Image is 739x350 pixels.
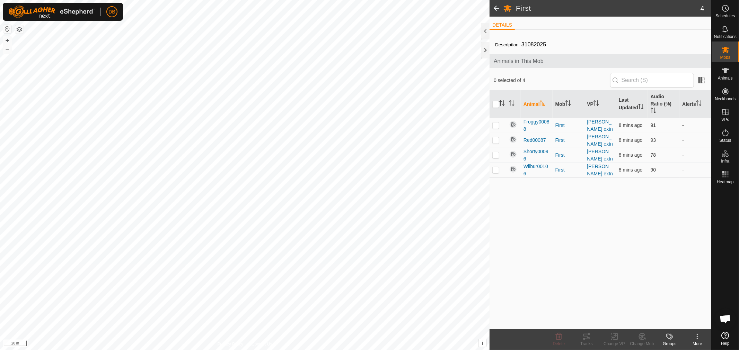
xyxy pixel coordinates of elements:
span: 31082025 [519,39,549,50]
span: Red00087 [524,137,546,144]
p-sorticon: Activate to sort [638,105,644,110]
div: First [555,151,582,159]
span: Heatmap [717,180,734,184]
span: Schedules [715,14,735,18]
p-sorticon: Activate to sort [565,101,571,107]
img: returning off [509,150,517,158]
button: + [3,36,11,45]
span: i [482,340,483,346]
p-sorticon: Activate to sort [499,101,505,107]
a: [PERSON_NAME] extn [587,134,613,147]
button: – [3,45,11,54]
a: Help [712,329,739,348]
span: Wilbur00106 [524,163,550,177]
span: 0 selected of 4 [494,77,610,84]
p-sorticon: Activate to sort [651,109,656,114]
img: returning off [509,165,517,173]
td: - [679,148,711,163]
a: [PERSON_NAME] extn [587,119,613,132]
th: Mob [553,90,584,118]
p-sorticon: Activate to sort [593,101,599,107]
a: Privacy Policy [218,341,244,347]
a: Contact Us [252,341,272,347]
th: VP [584,90,616,118]
div: More [684,341,711,347]
span: Neckbands [715,97,736,101]
span: Help [721,341,730,346]
img: returning off [509,135,517,144]
th: Last Updated [616,90,648,118]
img: returning off [509,120,517,129]
span: Notifications [714,35,737,39]
div: Groups [656,341,684,347]
h2: First [516,4,701,12]
span: 30 Sept 2025, 7:54 am [619,122,642,128]
td: - [679,163,711,177]
span: Infra [721,159,729,163]
div: Change VP [600,341,628,347]
span: 30 Sept 2025, 7:54 am [619,167,642,173]
div: Tracks [573,341,600,347]
a: [PERSON_NAME] extn [587,164,613,176]
label: Description [495,42,519,47]
span: 90 [651,167,656,173]
td: - [679,133,711,148]
span: 4 [701,3,704,13]
div: First [555,122,582,129]
span: Delete [553,341,565,346]
span: 93 [651,137,656,143]
span: Animals [718,76,733,80]
li: DETAILS [490,21,515,30]
span: Froggy00088 [524,118,550,133]
td: - [679,118,711,133]
a: [PERSON_NAME] extn [587,149,613,162]
th: Audio Ratio (%) [648,90,680,118]
span: Shorty00096 [524,148,550,163]
span: 30 Sept 2025, 7:54 am [619,137,642,143]
p-sorticon: Activate to sort [696,101,702,107]
span: Mobs [720,55,730,59]
th: Alerts [679,90,711,118]
span: DB [108,8,115,16]
div: Change Mob [628,341,656,347]
img: Gallagher Logo [8,6,95,18]
span: Animals in This Mob [494,57,707,65]
button: Reset Map [3,25,11,33]
span: 30 Sept 2025, 7:54 am [619,152,642,158]
div: Open chat [715,308,736,329]
span: Status [719,138,731,142]
span: VPs [721,118,729,122]
input: Search (S) [610,73,694,87]
th: Animal [521,90,553,118]
span: 91 [651,122,656,128]
button: Map Layers [15,25,24,34]
p-sorticon: Activate to sort [509,101,514,107]
div: First [555,137,582,144]
span: 78 [651,152,656,158]
div: First [555,166,582,174]
button: i [479,339,486,347]
p-sorticon: Activate to sort [540,101,545,107]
